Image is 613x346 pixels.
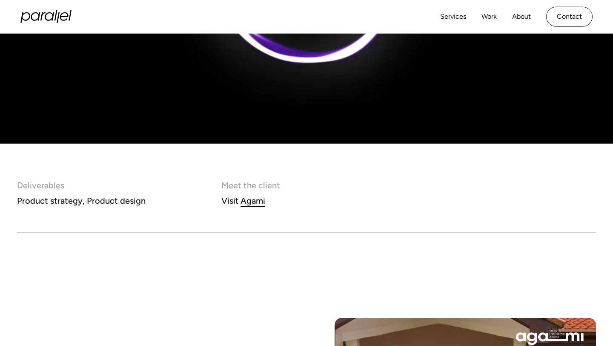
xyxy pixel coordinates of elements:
a: VisitAgami [221,193,280,208]
a: Services [440,11,466,23]
div: Deliverables [17,178,146,193]
div: Agami [241,193,265,208]
div: Visit [221,193,239,208]
a: Work [481,11,497,23]
div: Meet the client [221,178,280,193]
a: Contact [546,7,593,27]
a: About [512,11,531,23]
div: Product strategy, Product design [17,193,146,208]
a: home [20,10,72,23]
